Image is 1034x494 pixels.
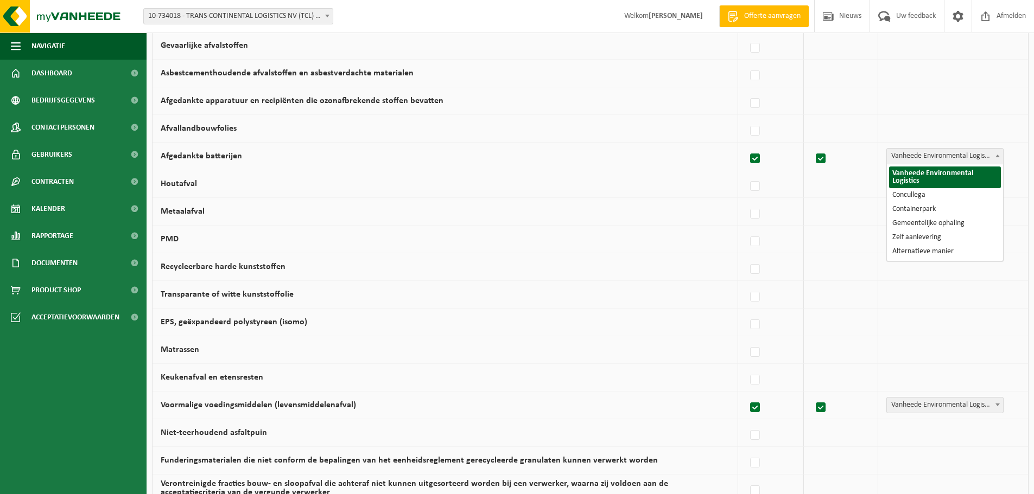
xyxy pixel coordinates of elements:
span: Gebruikers [31,141,72,168]
span: Vanheede Environmental Logistics [886,397,1004,413]
span: Bedrijfsgegevens [31,87,95,114]
span: Offerte aanvragen [741,11,803,22]
label: Funderingsmaterialen die niet conform de bepalingen van het eenheidsreglement gerecycleerde granu... [161,456,658,465]
label: Recycleerbare harde kunststoffen [161,262,286,271]
label: Asbestcementhoudende afvalstoffen en asbestverdachte materialen [161,69,414,78]
label: Matrassen [161,345,199,354]
li: Concullega [889,188,1001,202]
span: Vanheede Environmental Logistics [887,149,1003,164]
strong: [PERSON_NAME] [649,12,703,20]
span: Vanheede Environmental Logistics [887,397,1003,413]
span: 10-734018 - TRANS-CONTINENTAL LOGISTICS NV (TCL) - ANTWERPEN [143,8,333,24]
span: Acceptatievoorwaarden [31,304,119,331]
li: Gemeentelijke ophaling [889,216,1001,230]
label: Afgedankte batterijen [161,152,242,161]
span: 10-734018 - TRANS-CONTINENTAL LOGISTICS NV (TCL) - ANTWERPEN [144,9,333,24]
li: Vanheede Environmental Logistics [889,166,1001,188]
label: Gevaarlijke afvalstoffen [161,41,248,50]
span: Kalender [31,195,65,222]
label: Transparante of witte kunststoffolie [161,290,294,299]
span: Contactpersonen [31,114,94,141]
label: Afvallandbouwfolies [161,124,237,133]
li: Zelf aanlevering [889,230,1001,245]
li: Alternatieve manier [889,245,1001,259]
span: Vanheede Environmental Logistics [886,148,1004,164]
label: Metaalafval [161,207,205,216]
span: Navigatie [31,33,65,60]
label: Keukenafval en etensresten [161,373,263,382]
a: Offerte aanvragen [719,5,809,27]
label: EPS, geëxpandeerd polystyreen (isomo) [161,318,307,326]
span: Dashboard [31,60,72,87]
label: PMD [161,235,179,243]
span: Product Shop [31,277,81,304]
span: Rapportage [31,222,73,249]
label: Houtafval [161,179,197,188]
label: Afgedankte apparatuur en recipiënten die ozonafbrekende stoffen bevatten [161,97,443,105]
span: Contracten [31,168,74,195]
label: Voormalige voedingsmiddelen (levensmiddelenafval) [161,401,356,409]
label: Niet-teerhoudend asfaltpuin [161,428,267,437]
li: Containerpark [889,202,1001,216]
span: Documenten [31,249,78,277]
